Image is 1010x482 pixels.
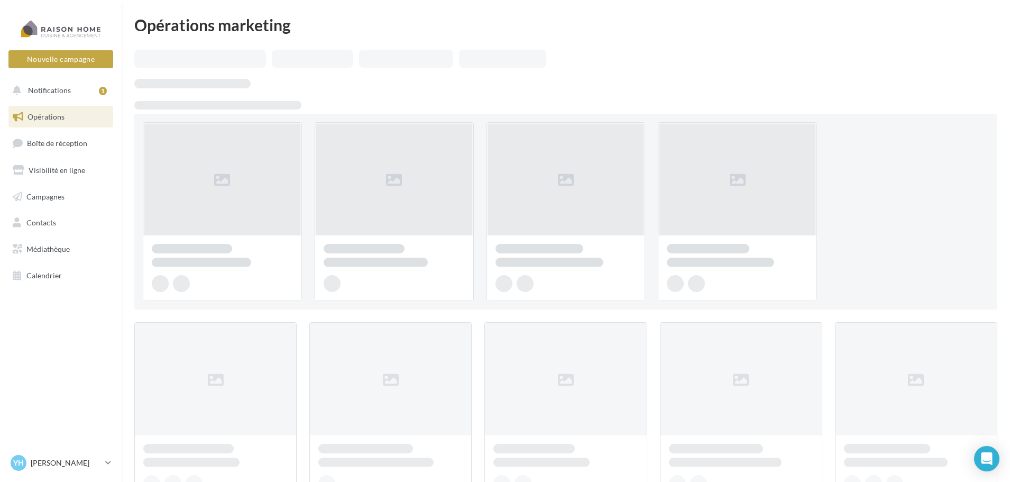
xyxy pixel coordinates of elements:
[134,17,997,33] div: Opérations marketing
[99,87,107,95] div: 1
[974,446,999,471] div: Open Intercom Messenger
[28,86,71,95] span: Notifications
[6,265,115,287] a: Calendrier
[29,166,85,175] span: Visibilité en ligne
[6,238,115,260] a: Médiathèque
[6,106,115,128] a: Opérations
[13,458,24,468] span: YH
[6,79,111,102] button: Notifications 1
[26,218,56,227] span: Contacts
[31,458,101,468] p: [PERSON_NAME]
[27,139,87,148] span: Boîte de réception
[26,244,70,253] span: Médiathèque
[6,132,115,154] a: Boîte de réception
[6,159,115,181] a: Visibilité en ligne
[8,50,113,68] button: Nouvelle campagne
[26,192,65,201] span: Campagnes
[27,112,65,121] span: Opérations
[8,453,113,473] a: YH [PERSON_NAME]
[26,271,62,280] span: Calendrier
[6,212,115,234] a: Contacts
[6,186,115,208] a: Campagnes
